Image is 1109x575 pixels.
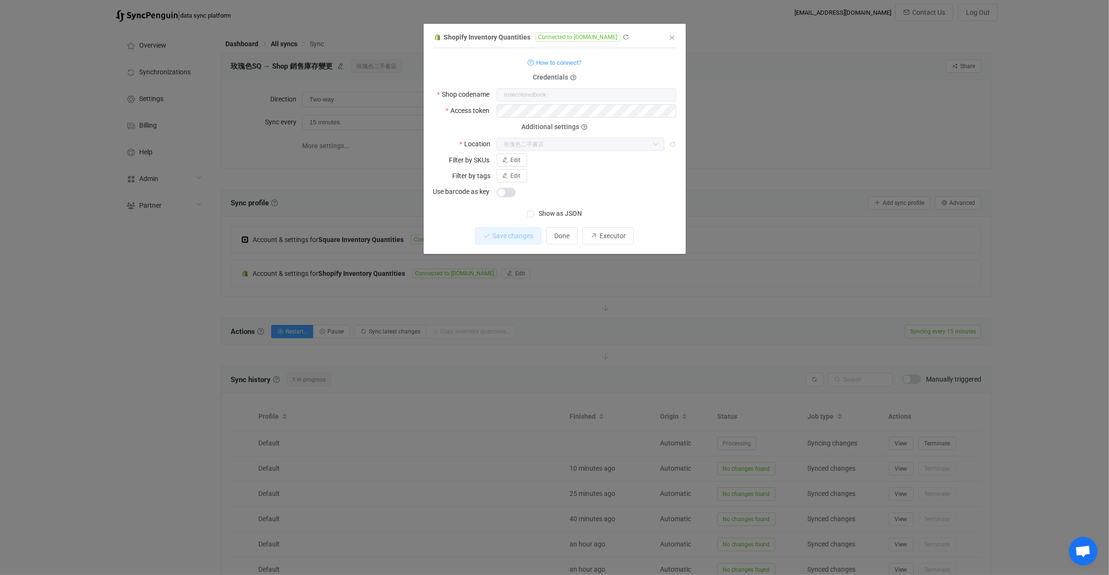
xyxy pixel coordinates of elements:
button: Executor [582,227,634,244]
span: Executor [600,232,626,240]
a: Open chat [1069,537,1098,565]
label: Use barcode as key [433,185,496,198]
button: Done [546,227,578,244]
span: Done [554,232,570,240]
button: Save changes [475,227,541,244]
div: dialog [424,24,686,254]
span: Save changes [492,232,533,240]
span: Show as JSON [534,209,582,218]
